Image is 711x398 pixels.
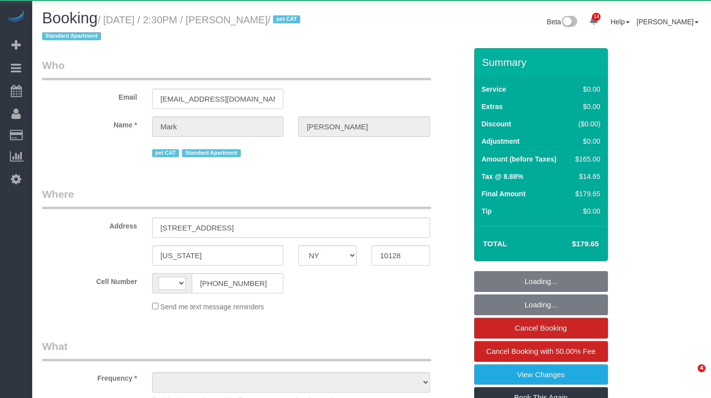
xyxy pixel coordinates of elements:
div: $0.00 [571,136,600,146]
label: Email [35,89,145,102]
input: Zip Code [372,245,430,266]
span: pet CAT [273,15,300,23]
span: 4 [698,364,706,372]
strong: Total [483,239,507,248]
label: Name * [35,116,145,130]
label: Adjustment [482,136,520,146]
a: View Changes [474,364,608,385]
input: Last Name [298,116,430,137]
iframe: Intercom live chat [677,364,701,388]
input: Cell Number [192,273,284,293]
label: Service [482,84,506,94]
span: 14 [592,13,601,21]
div: $0.00 [571,206,600,216]
span: Standard Apartment [182,149,241,157]
small: / [DATE] / 2:30PM / [PERSON_NAME] [42,14,303,42]
label: Frequency * [35,370,145,383]
label: Discount [482,119,511,129]
a: Help [610,18,630,26]
div: $179.65 [571,189,600,199]
div: $165.00 [571,154,600,164]
label: Extras [482,102,503,112]
legend: What [42,339,431,361]
input: City [152,245,284,266]
label: Cell Number [35,273,145,286]
div: $0.00 [571,84,600,94]
img: Automaid Logo [6,10,26,24]
label: Final Amount [482,189,526,199]
span: pet CAT [152,149,179,157]
img: New interface [561,16,577,29]
span: Booking [42,9,98,27]
input: Email [152,89,284,109]
h3: Summary [482,57,603,68]
a: Beta [547,18,578,26]
legend: Where [42,187,431,209]
span: Standard Apartment [42,32,101,40]
div: ($0.00) [571,119,600,129]
a: [PERSON_NAME] [637,18,699,26]
label: Amount (before Taxes) [482,154,556,164]
input: First Name [152,116,284,137]
a: Cancel Booking [474,318,608,339]
label: Tax @ 8.88% [482,171,523,181]
span: Send me text message reminders [161,303,264,311]
a: 14 [584,10,603,32]
legend: Who [42,58,431,80]
h4: $179.65 [542,240,599,248]
a: Cancel Booking with 50.00% Fee [474,341,608,362]
span: Cancel Booking with 50.00% Fee [486,347,596,355]
label: Address [35,218,145,231]
div: $14.65 [571,171,600,181]
label: Tip [482,206,492,216]
div: $0.00 [571,102,600,112]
